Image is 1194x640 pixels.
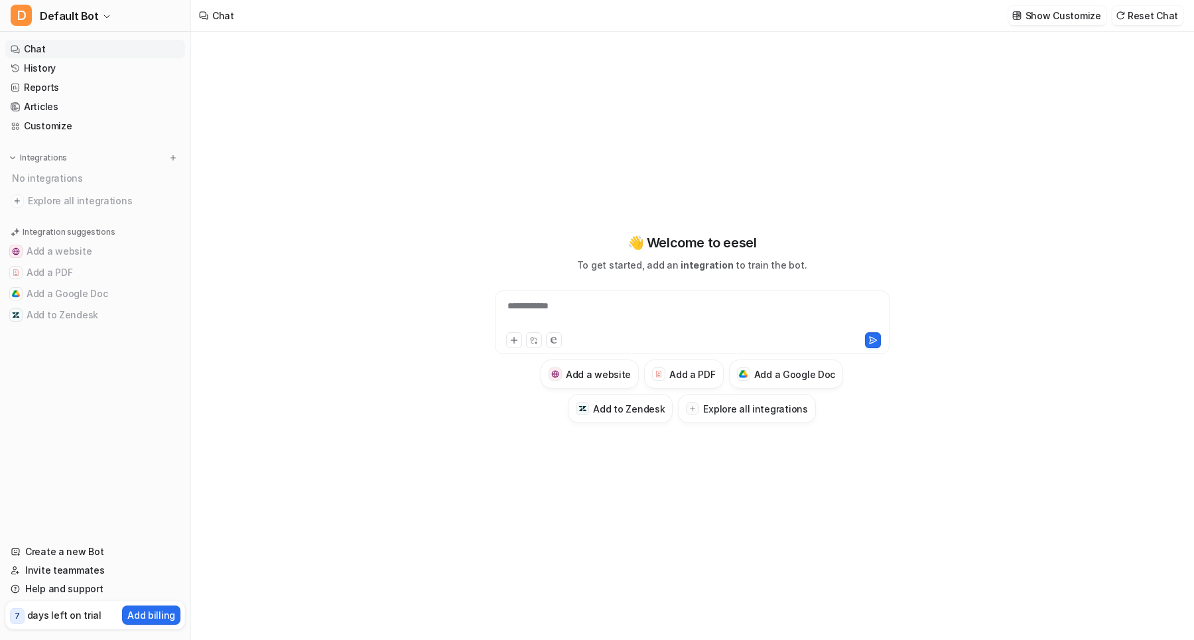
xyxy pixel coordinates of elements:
[5,97,185,116] a: Articles
[729,359,844,389] button: Add a Google DocAdd a Google Doc
[678,394,815,423] button: Explore all integrations
[754,367,836,381] h3: Add a Google Doc
[644,359,723,389] button: Add a PDFAdd a PDF
[12,269,20,277] img: Add a PDF
[15,610,20,622] p: 7
[5,283,185,304] button: Add a Google DocAdd a Google Doc
[1008,6,1106,25] button: Show Customize
[122,606,180,625] button: Add billing
[127,608,175,622] p: Add billing
[5,59,185,78] a: History
[5,117,185,135] a: Customize
[669,367,715,381] h3: Add a PDF
[5,241,185,262] button: Add a websiteAdd a website
[1112,6,1183,25] button: Reset Chat
[628,233,757,253] p: 👋 Welcome to eesel
[551,370,560,379] img: Add a website
[578,405,587,413] img: Add to Zendesk
[28,190,180,212] span: Explore all integrations
[11,194,24,208] img: explore all integrations
[5,192,185,210] a: Explore all integrations
[12,290,20,298] img: Add a Google Doc
[703,402,807,416] h3: Explore all integrations
[23,226,115,238] p: Integration suggestions
[5,40,185,58] a: Chat
[212,9,234,23] div: Chat
[655,370,663,378] img: Add a PDF
[5,151,71,164] button: Integrations
[8,153,17,162] img: expand menu
[593,402,665,416] h3: Add to Zendesk
[681,259,733,271] span: integration
[1026,9,1101,23] p: Show Customize
[5,580,185,598] a: Help and support
[12,247,20,255] img: Add a website
[577,258,807,272] p: To get started, add an to train the bot.
[8,167,185,189] div: No integrations
[168,153,178,162] img: menu_add.svg
[40,7,99,25] span: Default Bot
[5,561,185,580] a: Invite teammates
[20,153,67,163] p: Integrations
[1012,11,1022,21] img: customize
[566,367,631,381] h3: Add a website
[541,359,639,389] button: Add a websiteAdd a website
[1116,11,1125,21] img: reset
[5,78,185,97] a: Reports
[12,311,20,319] img: Add to Zendesk
[5,304,185,326] button: Add to ZendeskAdd to Zendesk
[739,370,748,378] img: Add a Google Doc
[5,543,185,561] a: Create a new Bot
[11,5,32,26] span: D
[568,394,673,423] button: Add to ZendeskAdd to Zendesk
[5,262,185,283] button: Add a PDFAdd a PDF
[27,608,101,622] p: days left on trial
